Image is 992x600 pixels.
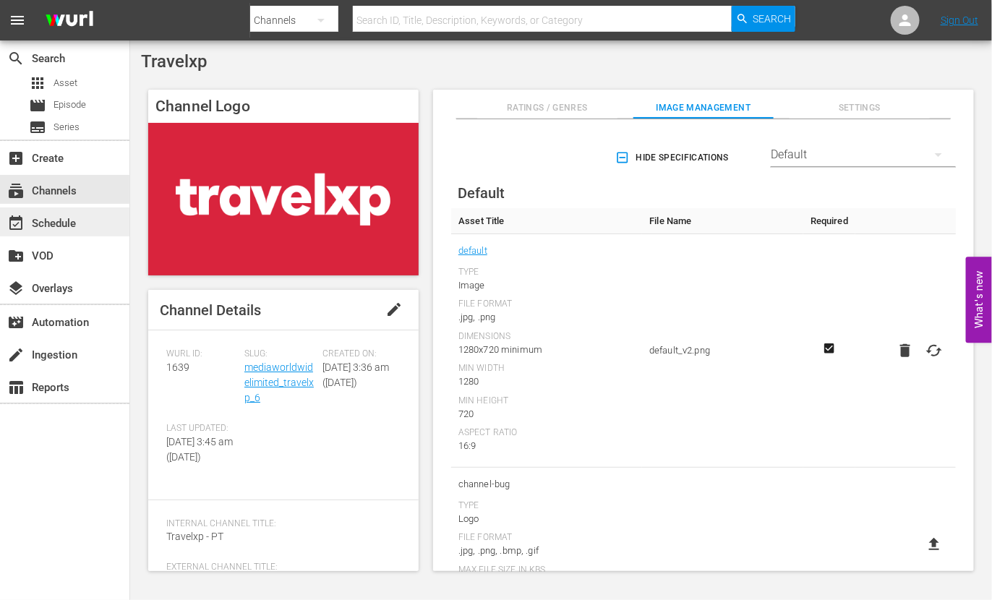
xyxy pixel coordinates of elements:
span: Asset [29,74,46,92]
div: Type [458,267,635,278]
span: Hide Specifications [618,150,729,166]
span: add_box [7,150,25,167]
span: Schedule [7,215,25,232]
span: Settings [790,100,930,116]
span: Episode [54,98,86,112]
span: Reports [7,379,25,396]
span: Series [29,119,46,136]
span: Automation [7,314,25,331]
span: Search [753,6,792,32]
span: channel-bug [458,475,635,494]
td: default_v2.png [642,234,803,468]
svg: Required [821,342,838,355]
span: Overlays [7,280,25,297]
span: External Channel Title: [166,562,393,573]
span: Travelxp - PT [166,531,223,542]
span: Asset [54,76,77,90]
div: Dimensions [458,331,635,343]
th: Required [803,208,855,234]
span: 1639 [166,361,189,373]
div: .jpg, .png [458,310,635,325]
span: Channel Details [160,301,261,319]
div: 720 [458,407,635,421]
th: Asset Title [451,208,642,234]
span: Last Updated: [166,423,237,434]
span: Created On: [322,348,393,360]
a: mediaworldwidelimited_travelxp_6 [244,361,314,403]
span: [DATE] 3:36 am ([DATE]) [322,361,389,388]
span: edit [385,301,403,318]
span: Ingestion [7,346,25,364]
span: Slug: [244,348,315,360]
img: ans4CAIJ8jUAAAAAAAAAAAAAAAAAAAAAAAAgQb4GAAAAAAAAAAAAAAAAAAAAAAAAJMjXAAAAAAAAAAAAAAAAAAAAAAAAgAT5G... [35,4,104,38]
div: 1280x720 minimum [458,343,635,357]
div: .jpg, .png, .bmp, .gif [458,544,635,558]
div: 1280 [458,374,635,389]
div: Default [771,134,956,175]
div: File Format [458,532,635,544]
span: Search [7,50,25,67]
span: [DATE] 3:45 am ([DATE]) [166,436,233,463]
button: Open Feedback Widget [966,257,992,343]
a: default [458,241,487,260]
span: Series [54,120,80,134]
div: Min Width [458,363,635,374]
span: menu [9,12,26,29]
span: Ratings / Genres [477,100,617,116]
span: Internal Channel Title: [166,518,393,530]
button: edit [377,292,411,327]
div: Logo [458,512,635,526]
span: Default [458,184,505,202]
img: Travelxp [148,123,419,275]
span: Image Management [633,100,774,116]
span: Wurl ID: [166,348,237,360]
span: Channels [7,182,25,200]
div: File Format [458,299,635,310]
div: Max File Size In Kbs [458,565,635,576]
div: Aspect Ratio [458,427,635,439]
div: Image [458,278,635,293]
div: Min Height [458,395,635,407]
span: VOD [7,247,25,265]
button: Search [732,6,795,32]
span: Travelxp [141,51,207,72]
div: 16:9 [458,439,635,453]
th: File Name [642,208,803,234]
h4: Channel Logo [148,90,419,123]
a: Sign Out [941,14,978,26]
div: Type [458,500,635,512]
button: Hide Specifications [612,137,735,178]
span: Episode [29,97,46,114]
